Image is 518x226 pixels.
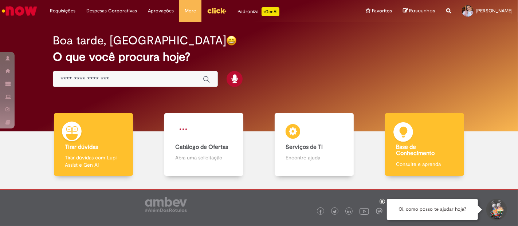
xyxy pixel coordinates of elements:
p: +GenAi [262,7,279,16]
a: Rascunhos [403,8,435,15]
span: [PERSON_NAME] [476,8,513,14]
img: logo_footer_ambev_rotulo_gray.png [145,197,187,212]
b: Base de Conhecimento [396,143,435,157]
a: Catálogo de Ofertas Abra uma solicitação [149,113,259,176]
b: Catálogo de Ofertas [175,143,228,151]
div: Padroniza [238,7,279,16]
span: Aprovações [148,7,174,15]
img: logo_footer_twitter.png [333,210,337,214]
img: happy-face.png [226,35,237,46]
a: Serviços de TI Encontre ajuda [259,113,369,176]
div: Oi, como posso te ajudar hoje? [387,199,478,220]
img: logo_footer_linkedin.png [347,210,351,214]
img: click_logo_yellow_360x200.png [207,5,227,16]
span: Requisições [50,7,75,15]
span: Despesas Corporativas [86,7,137,15]
p: Consulte e aprenda [396,160,453,168]
p: Encontre ajuda [286,154,343,161]
a: Tirar dúvidas Tirar dúvidas com Lupi Assist e Gen Ai [38,113,149,176]
img: logo_footer_facebook.png [319,210,322,214]
a: Base de Conhecimento Consulte e aprenda [369,113,480,176]
img: ServiceNow [1,4,38,18]
button: Iniciar Conversa de Suporte [485,199,507,221]
h2: O que você procura hoje? [53,51,465,63]
span: Rascunhos [409,7,435,14]
img: logo_footer_workplace.png [376,208,382,214]
span: More [185,7,196,15]
b: Tirar dúvidas [65,143,98,151]
img: logo_footer_youtube.png [360,206,369,216]
p: Tirar dúvidas com Lupi Assist e Gen Ai [65,154,122,168]
span: Favoritos [372,7,392,15]
b: Serviços de TI [286,143,323,151]
p: Abra uma solicitação [175,154,232,161]
h2: Boa tarde, [GEOGRAPHIC_DATA] [53,34,226,47]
